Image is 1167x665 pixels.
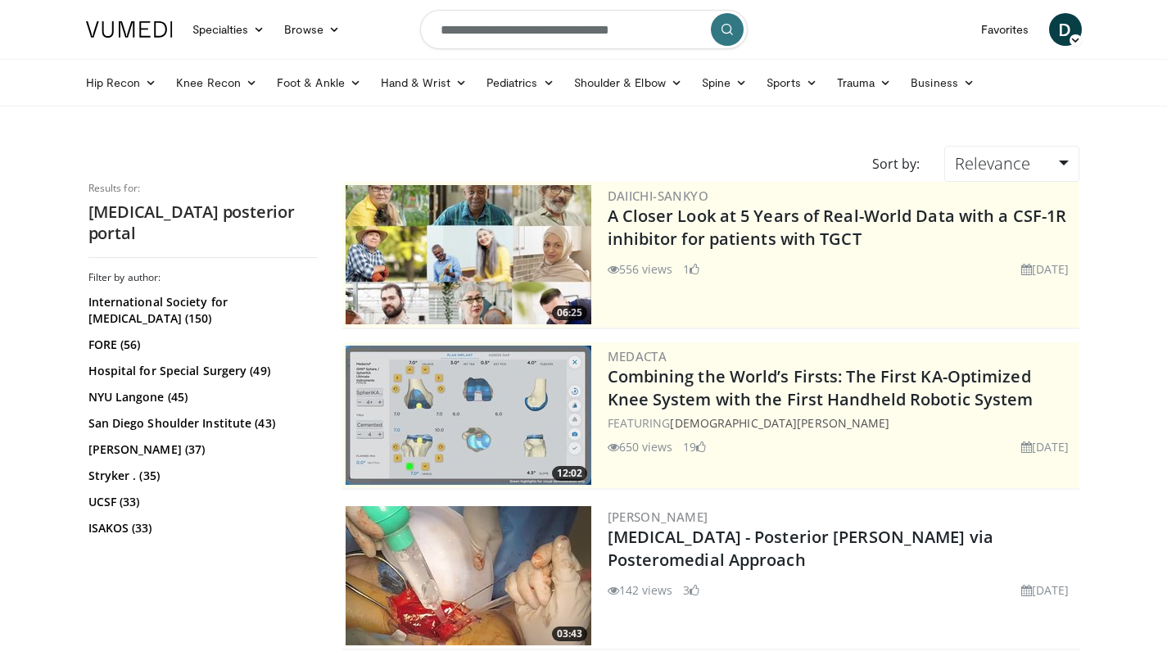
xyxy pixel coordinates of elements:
[608,365,1034,410] a: Combining the World’s Firsts: The First KA-Optimized Knee System with the First Handheld Robotic ...
[88,363,314,379] a: Hospital for Special Surgery (49)
[860,146,932,182] div: Sort by:
[88,337,314,353] a: FORE (56)
[88,294,314,327] a: International Society for [MEDICAL_DATA] (150)
[1021,581,1070,599] li: [DATE]
[88,271,318,284] h3: Filter by author:
[827,66,902,99] a: Trauma
[552,305,587,320] span: 06:25
[274,13,350,46] a: Browse
[346,185,591,324] img: 93c22cae-14d1-47f0-9e4a-a244e824b022.png.300x170_q85_crop-smart_upscale.jpg
[183,13,275,46] a: Specialties
[608,188,709,204] a: Daiichi-Sankyo
[608,260,673,278] li: 556 views
[346,346,591,485] a: 12:02
[346,506,591,645] img: e384fb8a-f4bd-410d-a5b4-472c618d94ed.300x170_q85_crop-smart_upscale.jpg
[608,438,673,455] li: 650 views
[608,205,1067,250] a: A Closer Look at 5 Years of Real-World Data with a CSF-1R inhibitor for patients with TGCT
[76,66,167,99] a: Hip Recon
[166,66,267,99] a: Knee Recon
[88,520,314,536] a: ISAKOS (33)
[552,627,587,641] span: 03:43
[683,260,699,278] li: 1
[88,182,318,195] p: Results for:
[1049,13,1082,46] a: D
[88,494,314,510] a: UCSF (33)
[420,10,748,49] input: Search topics, interventions
[346,346,591,485] img: aaf1b7f9-f888-4d9f-a252-3ca059a0bd02.300x170_q85_crop-smart_upscale.jpg
[608,348,667,364] a: Medacta
[1021,260,1070,278] li: [DATE]
[608,526,993,571] a: [MEDICAL_DATA] - Posterior [PERSON_NAME] via Posteromedial Approach
[564,66,692,99] a: Shoulder & Elbow
[88,201,318,244] h2: [MEDICAL_DATA] posterior portal
[552,466,587,481] span: 12:02
[88,468,314,484] a: Stryker . (35)
[88,415,314,432] a: San Diego Shoulder Institute (43)
[944,146,1079,182] a: Relevance
[971,13,1039,46] a: Favorites
[477,66,564,99] a: Pediatrics
[88,389,314,405] a: NYU Langone (45)
[86,21,173,38] img: VuMedi Logo
[608,414,1076,432] div: FEATURING
[371,66,477,99] a: Hand & Wrist
[608,509,708,525] a: [PERSON_NAME]
[757,66,827,99] a: Sports
[901,66,984,99] a: Business
[683,581,699,599] li: 3
[88,441,314,458] a: [PERSON_NAME] (37)
[683,438,706,455] li: 19
[346,506,591,645] a: 03:43
[670,415,889,431] a: [DEMOGRAPHIC_DATA][PERSON_NAME]
[608,581,673,599] li: 142 views
[267,66,371,99] a: Foot & Ankle
[692,66,757,99] a: Spine
[346,185,591,324] a: 06:25
[1021,438,1070,455] li: [DATE]
[955,152,1030,174] span: Relevance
